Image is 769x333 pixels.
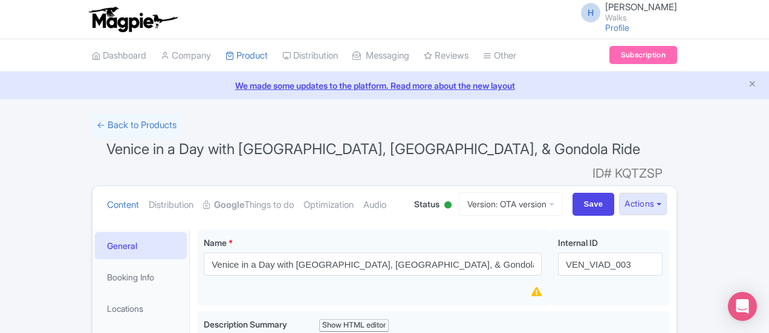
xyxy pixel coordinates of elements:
[92,114,181,137] a: ← Back to Products
[203,186,294,224] a: GoogleThings to do
[574,2,677,22] a: H [PERSON_NAME] Walks
[204,319,289,329] span: Description Summary
[204,238,227,248] span: Name
[95,263,187,291] a: Booking Info
[363,186,386,224] a: Audio
[605,22,629,33] a: Profile
[605,14,677,22] small: Walks
[573,193,615,216] input: Save
[424,39,469,73] a: Reviews
[282,39,338,73] a: Distribution
[352,39,409,73] a: Messaging
[161,39,211,73] a: Company
[95,295,187,322] a: Locations
[214,198,244,212] strong: Google
[558,238,598,248] span: Internal ID
[226,39,268,73] a: Product
[95,232,187,259] a: General
[728,292,757,321] div: Open Intercom Messenger
[592,161,663,186] span: ID# KQTZSP
[459,192,563,216] a: Version: OTA version
[609,46,677,64] a: Subscription
[319,319,389,332] div: Show HTML editor
[605,1,677,13] span: [PERSON_NAME]
[107,186,139,224] a: Content
[748,78,757,92] button: Close announcement
[414,198,440,210] span: Status
[303,186,354,224] a: Optimization
[619,193,667,215] button: Actions
[7,79,762,92] a: We made some updates to the platform. Read more about the new layout
[442,196,454,215] div: Active
[86,6,180,33] img: logo-ab69f6fb50320c5b225c76a69d11143b.png
[483,39,516,73] a: Other
[581,3,600,22] span: H
[106,140,640,158] span: Venice in a Day with [GEOGRAPHIC_DATA], [GEOGRAPHIC_DATA], & Gondola Ride
[149,186,193,224] a: Distribution
[92,39,146,73] a: Dashboard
